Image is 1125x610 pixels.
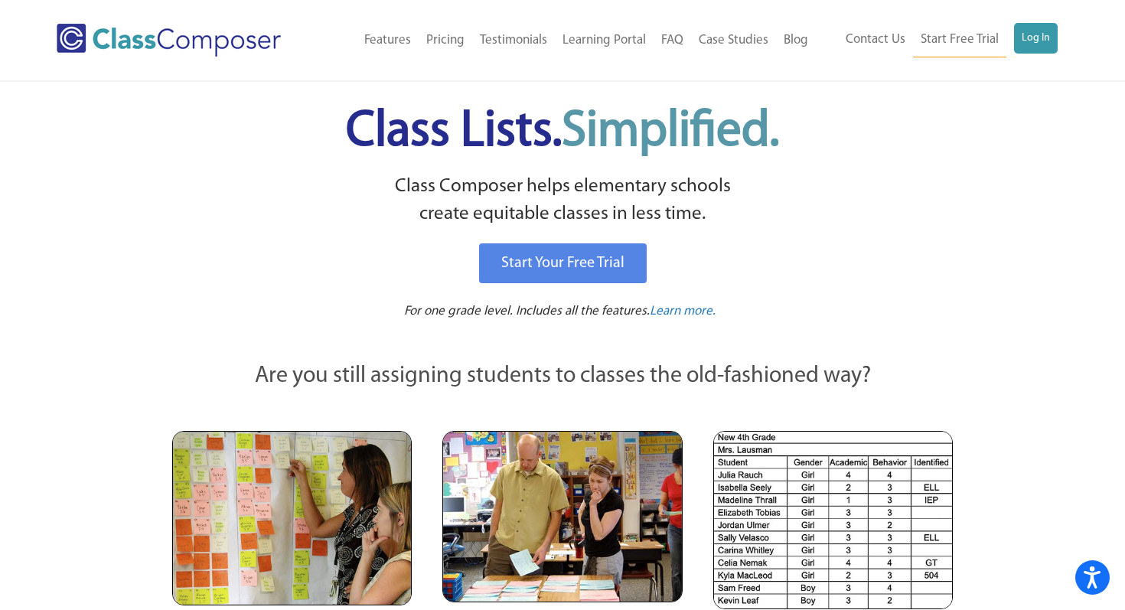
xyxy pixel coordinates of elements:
a: Start Your Free Trial [479,243,647,283]
nav: Header Menu [321,24,816,57]
a: Log In [1014,23,1058,54]
a: Start Free Trial [913,23,1006,57]
a: Contact Us [838,23,913,57]
a: Blog [776,24,816,57]
img: Spreadsheets [713,431,953,609]
a: Learning Portal [555,24,654,57]
span: For one grade level. Includes all the features. [404,305,650,318]
a: Testimonials [472,24,555,57]
a: Pricing [419,24,472,57]
img: Class Composer [57,24,281,57]
img: Teachers Looking at Sticky Notes [172,431,412,605]
span: Learn more. [650,305,716,318]
a: FAQ [654,24,691,57]
span: Simplified. [562,107,779,157]
span: Start Your Free Trial [501,256,624,271]
a: Learn more. [650,302,716,321]
span: Class Lists. [346,107,779,157]
p: Class Composer helps elementary schools create equitable classes in less time. [170,173,955,229]
a: Case Studies [691,24,776,57]
img: Blue and Pink Paper Cards [442,431,682,602]
p: Are you still assigning students to classes the old-fashioned way? [172,360,953,393]
a: Features [357,24,419,57]
nav: Header Menu [816,23,1058,57]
